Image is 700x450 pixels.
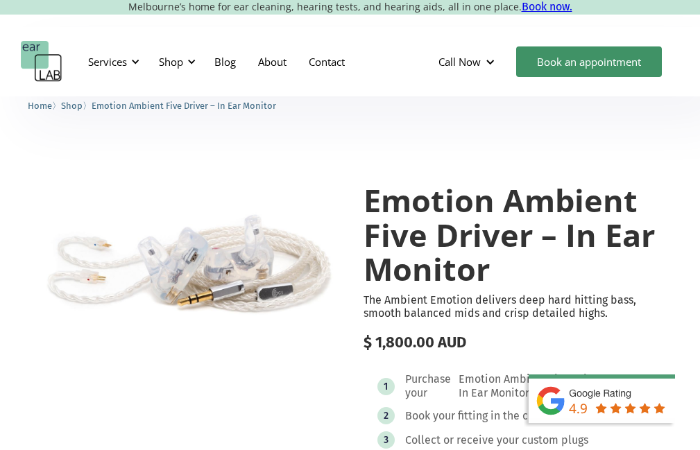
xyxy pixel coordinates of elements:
[80,41,144,83] div: Services
[151,41,200,83] div: Shop
[28,155,337,361] a: open lightbox
[364,334,673,352] div: $ 1,800.00 AUD
[28,155,337,361] img: Emotion Ambient Five Driver – In Ear Monitor
[364,293,673,320] p: The Ambient Emotion delivers deep hard hitting bass, smooth balanced mids and crisp detailed highs.
[384,435,389,445] div: 3
[384,381,388,392] div: 1
[516,46,662,77] a: Book an appointment
[28,101,52,111] span: Home
[298,42,356,82] a: Contact
[405,433,588,447] div: Collect or receive your custom plugs
[405,372,456,400] div: Purchase your
[459,372,623,400] div: Emotion Ambient Five Driver – In Ear Monitor
[28,98,52,112] a: Home
[92,101,276,111] span: Emotion Ambient Five Driver – In Ear Monitor
[92,98,276,112] a: Emotion Ambient Five Driver – In Ear Monitor
[364,183,673,286] h1: Emotion Ambient Five Driver – In Ear Monitor
[438,55,481,69] div: Call Now
[21,41,62,83] a: home
[203,42,247,82] a: Blog
[61,98,92,113] li: 〉
[384,410,389,421] div: 2
[61,98,83,112] a: Shop
[427,41,509,83] div: Call Now
[28,98,61,113] li: 〉
[61,101,83,111] span: Shop
[247,42,298,82] a: About
[159,55,183,69] div: Shop
[405,409,568,423] div: Book your fitting in the checkout
[88,55,127,69] div: Services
